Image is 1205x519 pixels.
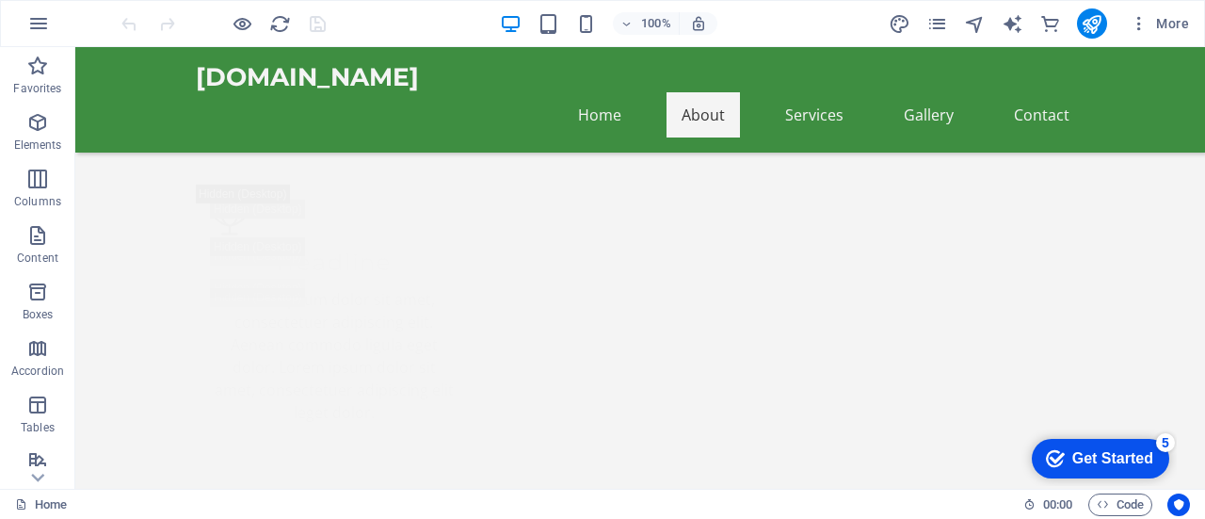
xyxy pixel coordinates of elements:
i: Design (Ctrl+Alt+Y) [889,13,910,35]
i: AI Writer [1002,13,1023,35]
i: Pages (Ctrl+Alt+S) [926,13,948,35]
i: On resize automatically adjust zoom level to fit chosen device. [690,15,707,32]
i: Commerce [1039,13,1061,35]
button: publish [1077,8,1107,39]
i: Reload page [269,13,291,35]
button: Click here to leave preview mode and continue editing [231,12,253,35]
p: Content [17,251,58,266]
button: reload [268,12,291,35]
button: text_generator [1002,12,1024,35]
div: 5 [135,4,153,23]
span: More [1130,14,1189,33]
span: Code [1097,494,1144,516]
p: Columns [14,194,61,209]
button: navigator [964,12,987,35]
p: Elements [14,138,62,153]
p: Boxes [23,307,54,322]
span: 00 00 [1043,494,1072,516]
span: : [1056,497,1059,511]
a: Click to cancel selection. Double-click to open Pages [15,494,67,516]
i: Navigator [964,13,986,35]
button: pages [926,12,949,35]
button: 100% [613,12,680,35]
button: More [1122,8,1197,39]
i: Publish [1081,13,1102,35]
div: Get Started [51,21,132,38]
p: Accordion [11,364,64,379]
p: Tables [21,420,55,435]
h6: Session time [1023,494,1073,516]
button: design [889,12,911,35]
button: commerce [1039,12,1062,35]
p: Favorites [13,81,61,96]
div: Get Started 5 items remaining, 0% complete [10,9,148,49]
button: Code [1088,494,1152,516]
button: Usercentrics [1167,494,1190,516]
h6: 100% [641,12,671,35]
